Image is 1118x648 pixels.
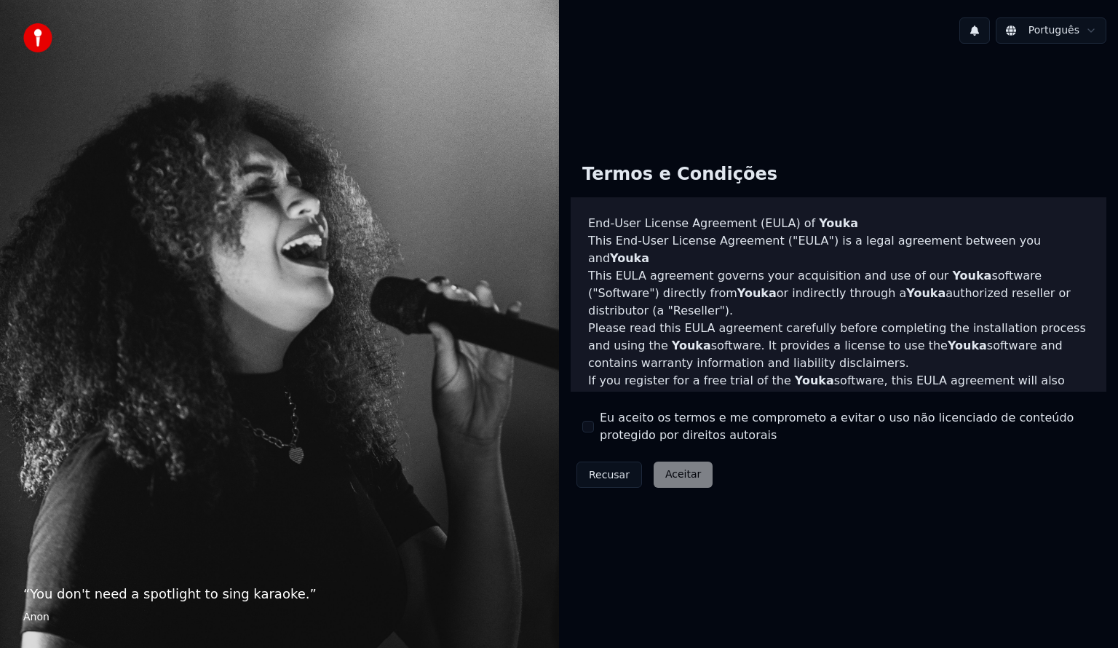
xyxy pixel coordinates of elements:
[23,584,536,604] p: “ You don't need a spotlight to sing karaoke. ”
[23,23,52,52] img: youka
[588,372,1089,442] p: If you register for a free trial of the software, this EULA agreement will also govern that trial...
[571,151,789,198] div: Termos e Condições
[600,409,1095,444] label: Eu aceito os termos e me comprometo a evitar o uso não licenciado de conteúdo protegido por direi...
[737,286,777,300] span: Youka
[819,216,858,230] span: Youka
[588,267,1089,320] p: This EULA agreement governs your acquisition and use of our software ("Software") directly from o...
[610,251,649,265] span: Youka
[795,374,834,387] span: Youka
[672,339,711,352] span: Youka
[948,339,987,352] span: Youka
[23,610,536,625] footer: Anon
[588,320,1089,372] p: Please read this EULA agreement carefully before completing the installation process and using th...
[588,215,1089,232] h3: End-User License Agreement (EULA) of
[906,286,945,300] span: Youka
[978,391,1017,405] span: Youka
[588,232,1089,267] p: This End-User License Agreement ("EULA") is a legal agreement between you and
[952,269,991,282] span: Youka
[576,462,642,488] button: Recusar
